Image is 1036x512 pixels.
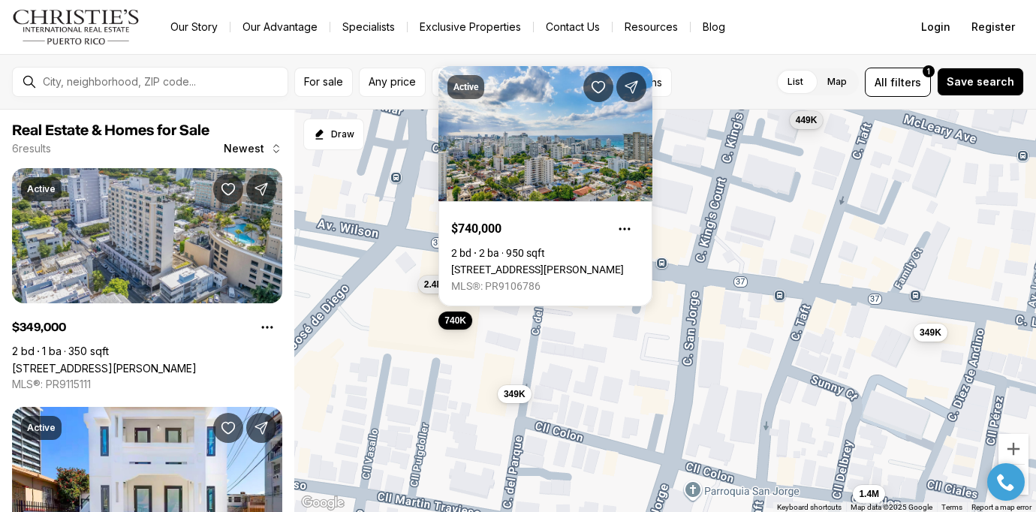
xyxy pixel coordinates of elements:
[937,68,1024,96] button: Save search
[438,311,472,329] button: 740K
[303,119,364,150] button: Start drawing
[912,12,959,42] button: Login
[246,174,276,204] button: Share Property
[875,74,887,90] span: All
[947,76,1014,88] span: Save search
[359,68,426,97] button: Any price
[27,183,56,195] p: Active
[246,413,276,443] button: Share Property
[790,111,824,129] button: 449K
[158,17,230,38] a: Our Story
[583,72,613,102] button: Save Property: 103-105 DE DIEGO AVE #1602N
[775,68,815,95] label: List
[865,68,931,97] button: Allfilters1
[691,17,737,38] a: Blog
[408,17,533,38] a: Exclusive Properties
[213,413,243,443] button: Save Property: 149 CALLE DELBREY
[294,68,353,97] button: For sale
[616,72,646,102] button: Share Property
[851,503,932,511] span: Map data ©2025 Google
[12,9,140,45] img: logo
[369,76,416,88] span: Any price
[498,384,532,402] button: 349K
[330,17,407,38] a: Specialists
[927,65,930,77] span: 1
[252,312,282,342] button: Property options
[890,74,921,90] span: filters
[504,387,526,399] span: 349K
[12,143,51,155] p: 6 results
[213,174,243,204] button: Save Property: 110 CALLE DEL PARQUE #9J
[534,17,612,38] button: Contact Us
[224,143,264,155] span: Newest
[941,503,962,511] a: Terms (opens in new tab)
[610,214,640,244] button: Property options
[304,76,343,88] span: For sale
[920,327,941,339] span: 349K
[230,17,330,38] a: Our Advantage
[12,362,197,375] a: 110 CALLE DEL PARQUE #9J, SAN JUAN PR, 00911
[853,485,885,503] button: 1.4M
[424,278,444,290] span: 2.4M
[914,324,947,342] button: 349K
[998,434,1028,464] button: Zoom in
[444,314,466,326] span: 740K
[432,68,540,97] button: All property types
[859,488,879,500] span: 1.4M
[962,12,1024,42] button: Register
[613,17,690,38] a: Resources
[27,422,56,434] p: Active
[796,114,818,126] span: 449K
[921,21,950,33] span: Login
[971,21,1015,33] span: Register
[418,275,450,293] button: 2.4M
[451,264,624,276] a: 103-105 DE DIEGO AVE #1602N, SAN JUAN PR, 00911
[12,123,209,138] span: Real Estate & Homes for Sale
[215,134,291,164] button: Newest
[971,503,1031,511] a: Report a map error
[453,81,478,93] p: Active
[815,68,859,95] label: Map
